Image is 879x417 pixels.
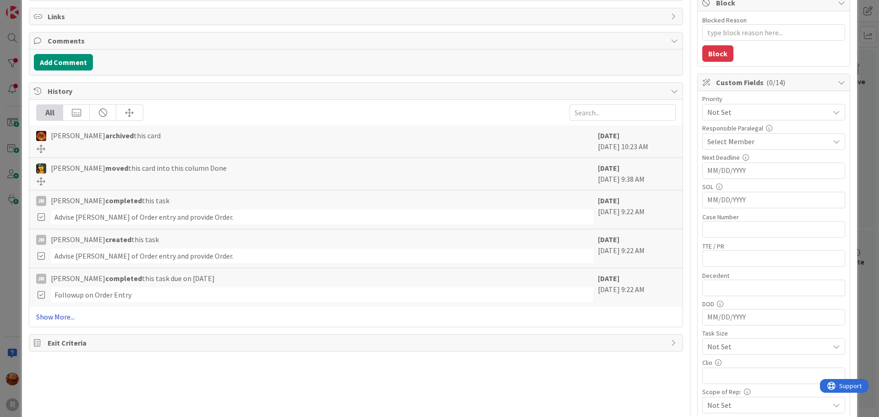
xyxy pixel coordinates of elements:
[51,234,159,245] span: [PERSON_NAME] this task
[702,16,747,24] label: Blocked Reason
[702,242,724,250] label: TTE / PR
[702,271,729,280] label: Decedent
[48,35,666,46] span: Comments
[51,287,593,302] div: Followup on Order Entry
[702,301,845,307] div: DOD
[598,130,676,153] div: [DATE] 10:23 AM
[598,163,619,173] b: [DATE]
[598,162,676,185] div: [DATE] 9:38 AM
[702,184,845,190] div: SOL
[48,86,666,97] span: History
[598,131,619,140] b: [DATE]
[37,105,63,120] div: All
[716,77,833,88] span: Custom Fields
[36,163,46,173] img: MR
[707,106,825,119] span: Not Set
[702,125,845,131] div: Responsible Paralegal
[51,249,593,263] div: Advise [PERSON_NAME] of Order entry and provide Order.
[19,1,42,12] span: Support
[36,311,676,322] a: Show More...
[598,235,619,244] b: [DATE]
[707,309,840,325] input: MM/DD/YYYY
[702,154,845,161] div: Next Deadline
[598,196,619,205] b: [DATE]
[570,104,676,121] input: Search...
[36,274,46,284] div: JM
[36,235,46,245] div: JM
[51,210,593,224] div: Advise [PERSON_NAME] of Order entry and provide Order.
[702,359,845,366] div: Clio
[105,131,134,140] b: archived
[707,399,825,412] span: Not Set
[702,96,845,102] div: Priority
[598,195,676,224] div: [DATE] 9:22 AM
[51,273,215,284] span: [PERSON_NAME] this task due on [DATE]
[707,340,825,353] span: Not Set
[105,163,128,173] b: moved
[105,196,142,205] b: completed
[51,130,161,141] span: [PERSON_NAME] this card
[702,389,845,395] div: Scope of Rep:
[51,162,227,173] span: [PERSON_NAME] this card into this column Done
[36,131,46,141] img: TR
[707,163,840,179] input: MM/DD/YYYY
[766,78,785,87] span: ( 0/14 )
[702,213,739,221] label: Case Number
[598,273,676,302] div: [DATE] 9:22 AM
[34,54,93,70] button: Add Comment
[598,274,619,283] b: [DATE]
[48,337,666,348] span: Exit Criteria
[105,274,142,283] b: completed
[51,195,169,206] span: [PERSON_NAME] this task
[707,192,840,208] input: MM/DD/YYYY
[36,196,46,206] div: JM
[702,45,733,62] button: Block
[48,11,666,22] span: Links
[707,136,754,147] span: Select Member
[105,235,131,244] b: created
[598,234,676,263] div: [DATE] 9:22 AM
[702,330,845,336] div: Task Size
